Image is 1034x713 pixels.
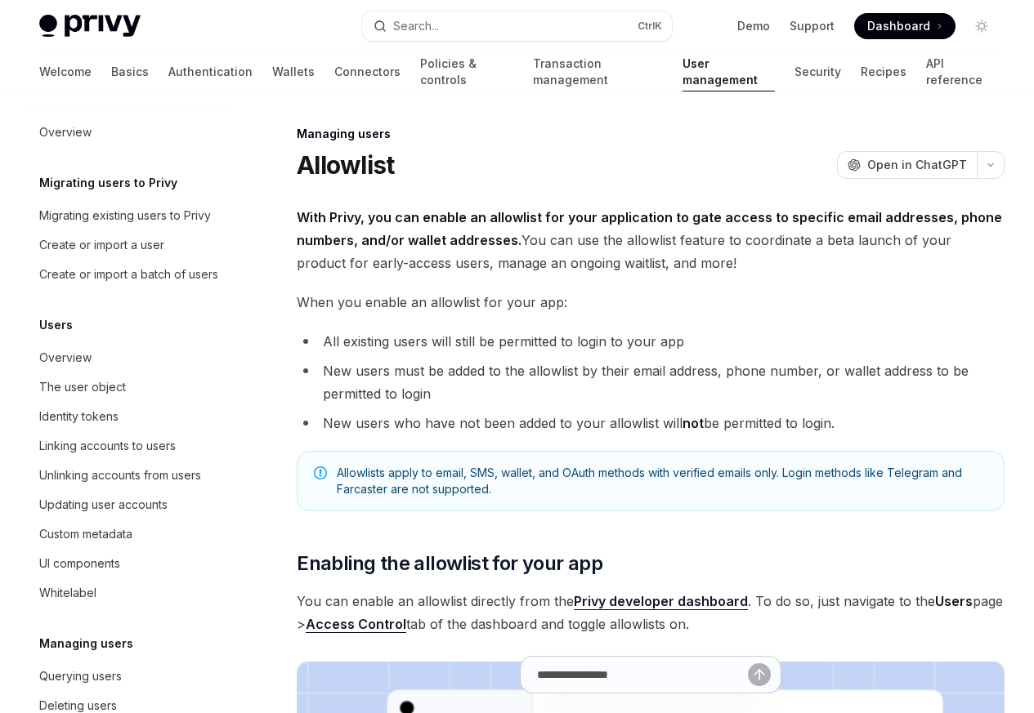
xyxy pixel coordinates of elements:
[272,52,315,91] a: Wallets
[537,657,748,693] input: Ask a question...
[26,230,235,260] a: Create or import a user
[297,412,1005,434] li: New users who have not been added to your allowlist will be permitted to login.
[39,524,132,544] div: Custom metadata
[39,495,168,515] div: Updating user accounts
[39,634,133,653] h5: Managing users
[26,519,235,549] a: Custom metadata
[854,13,956,39] a: Dashboard
[39,407,119,426] div: Identity tokens
[337,465,987,497] span: Allowlists apply to email, SMS, wallet, and OAuth methods with verified emails only. Login method...
[297,590,1005,635] span: You can enable an allowlist directly from the . To do so, just navigate to the page > tab of the ...
[39,265,218,284] div: Create or import a batch of users
[297,359,1005,405] li: New users must be added to the allowlist by their email address, phone number, or wallet address ...
[39,123,92,142] div: Overview
[26,260,235,289] a: Create or import a batch of users
[314,466,327,479] svg: Note
[297,150,394,180] h1: Allowlist
[935,593,973,609] strong: Users
[26,431,235,461] a: Linking accounts to users
[26,549,235,578] a: UI components
[26,402,235,431] a: Identity tokens
[39,52,92,91] a: Welcome
[26,343,235,372] a: Overview
[867,157,967,173] span: Open in ChatGPT
[297,206,1005,274] span: You can use the allowlist feature to coordinate a beta launch of your product for early-access us...
[861,52,906,91] a: Recipes
[39,466,201,485] div: Unlinking accounts from users
[39,15,141,38] img: light logo
[638,20,662,33] span: Ctrl K
[168,52,253,91] a: Authentication
[297,330,1005,353] li: All existing users will still be permitted to login to your app
[748,663,771,686] button: Send message
[26,490,235,519] a: Updating user accounts
[737,18,770,34] a: Demo
[39,377,126,397] div: The user object
[39,206,211,225] div: Migrating existing users to Privy
[969,13,995,39] button: Toggle dark mode
[26,662,235,691] a: Querying users
[683,52,776,91] a: User management
[683,415,704,431] strong: not
[39,315,73,335] h5: Users
[362,11,672,41] button: Open search
[26,372,235,402] a: The user object
[39,666,122,686] div: Querying users
[39,554,120,573] div: UI components
[297,209,1002,248] strong: With Privy, you can enable an allowlist for your application to gate access to specific email add...
[26,118,235,147] a: Overview
[533,52,662,91] a: Transaction management
[334,52,401,91] a: Connectors
[26,578,235,608] a: Whitelabel
[837,151,977,179] button: Open in ChatGPT
[26,461,235,490] a: Unlinking accounts from users
[39,436,176,456] div: Linking accounts to users
[111,52,149,91] a: Basics
[26,201,235,230] a: Migrating existing users to Privy
[393,16,439,36] div: Search...
[420,52,513,91] a: Policies & controls
[297,291,1005,314] span: When you enable an allowlist for your app:
[926,52,995,91] a: API reference
[39,583,96,603] div: Whitelabel
[297,550,602,577] span: Enabling the allowlist for your app
[297,126,1005,142] div: Managing users
[39,173,177,193] h5: Migrating users to Privy
[867,18,930,34] span: Dashboard
[574,593,748,610] a: Privy developer dashboard
[39,235,164,255] div: Create or import a user
[306,616,406,633] a: Access Control
[790,18,835,34] a: Support
[795,52,841,91] a: Security
[39,348,92,368] div: Overview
